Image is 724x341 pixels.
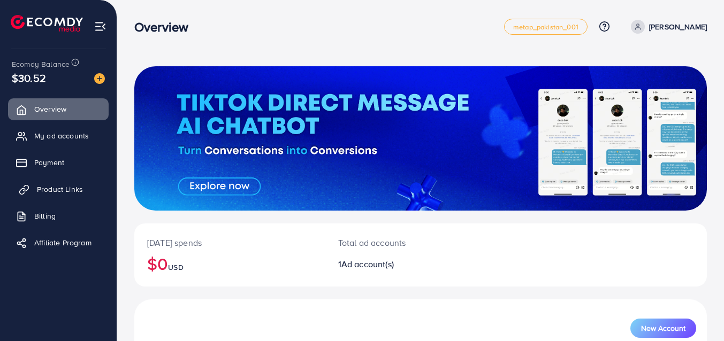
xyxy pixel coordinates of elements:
[8,125,109,146] a: My ad accounts
[341,258,394,270] span: Ad account(s)
[34,237,92,248] span: Affiliate Program
[649,20,707,33] p: [PERSON_NAME]
[94,20,106,33] img: menu
[630,319,696,338] button: New Account
[8,152,109,173] a: Payment
[11,15,83,32] img: logo
[679,293,716,333] iframe: Chat
[641,324,685,332] span: New Account
[34,211,56,221] span: Billing
[34,104,66,114] span: Overview
[168,262,183,273] span: USD
[8,179,109,200] a: Product Links
[338,259,456,269] h2: 1
[34,130,89,141] span: My ad accounts
[8,98,109,120] a: Overview
[8,232,109,253] a: Affiliate Program
[147,236,313,249] p: [DATE] spends
[338,236,456,249] p: Total ad accounts
[34,157,64,168] span: Payment
[627,20,707,34] a: [PERSON_NAME]
[513,24,578,30] span: metap_pakistan_001
[147,253,313,274] h2: $0
[12,59,70,69] span: Ecomdy Balance
[134,19,197,35] h3: Overview
[504,19,588,35] a: metap_pakistan_001
[12,70,46,86] span: $30.52
[94,73,105,84] img: image
[8,205,109,227] a: Billing
[37,184,83,195] span: Product Links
